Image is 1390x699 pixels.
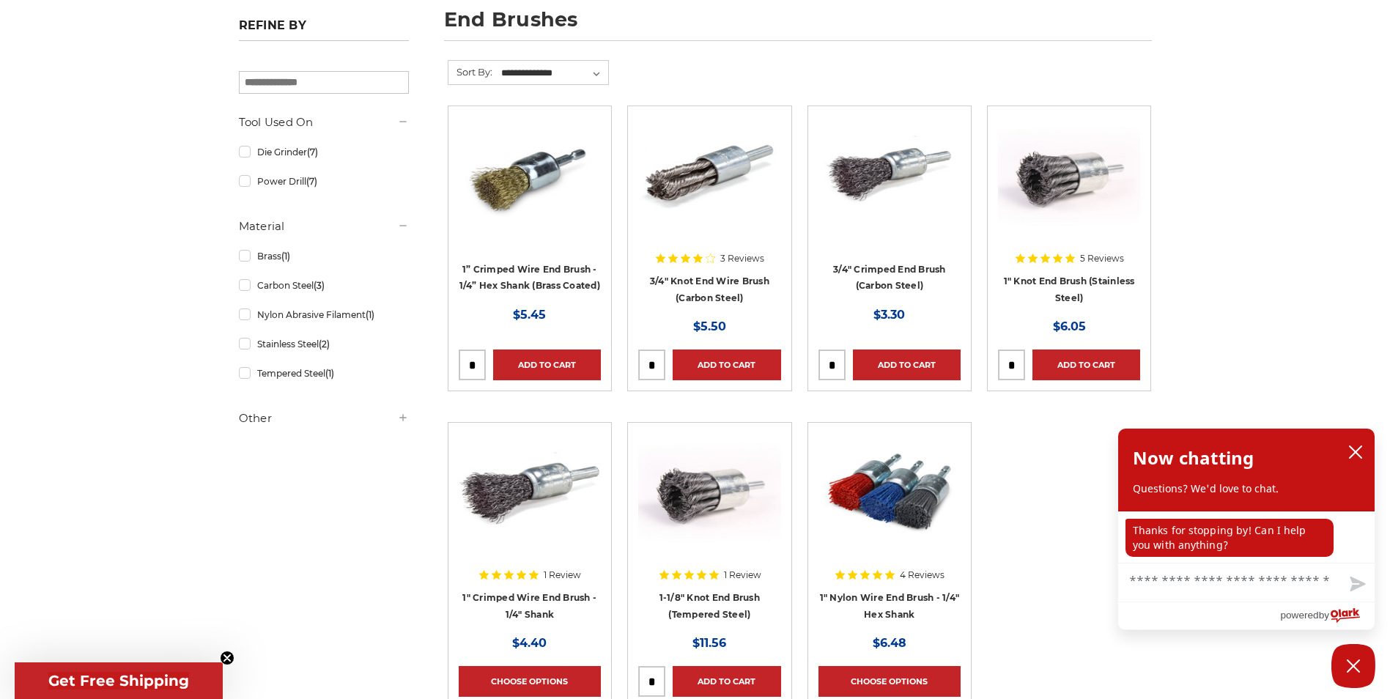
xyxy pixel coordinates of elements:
a: Tempered Steel [239,360,409,386]
span: (2) [319,339,330,349]
span: by [1319,606,1329,624]
button: Close Chatbox [1331,644,1375,688]
h2: Now chatting [1133,443,1254,473]
a: Add to Cart [673,349,780,380]
label: Sort By: [448,61,492,83]
button: Close teaser [220,651,234,665]
span: $6.05 [1053,319,1086,333]
a: Nylon Abrasive Filament [239,302,409,328]
span: $5.45 [513,308,546,322]
p: Thanks for stopping by! Can I help you with anything? [1125,519,1334,557]
img: Knotted End Brush [638,433,780,550]
span: $3.30 [873,308,905,322]
button: Send message [1338,568,1375,602]
h5: Refine by [239,18,409,41]
h5: Other [239,410,409,427]
span: $11.56 [692,636,726,650]
a: Knotted End Brush [638,433,780,621]
a: 1" Crimped Wire End Brush - 1/4" Shank [459,433,601,621]
a: Add to Cart [1032,349,1140,380]
span: (7) [306,176,317,187]
span: (3) [314,280,325,291]
a: Powered by Olark [1280,602,1375,629]
a: Carbon Steel [239,273,409,298]
a: brass coated 1 inch end brush [459,116,601,304]
a: Choose Options [459,666,601,697]
div: chat [1118,511,1375,563]
img: 1 inch nylon wire end brush [818,433,961,550]
button: close chatbox [1344,441,1367,463]
a: 3/4" Crimped End Brush (Carbon Steel) [818,116,961,304]
img: brass coated 1 inch end brush [459,116,601,234]
div: Get Free ShippingClose teaser [15,662,223,699]
p: Questions? We'd love to chat. [1133,481,1360,496]
img: 1" Crimped Wire End Brush - 1/4" Shank [459,433,601,550]
h5: Tool Used On [239,114,409,131]
span: $4.40 [512,636,547,650]
img: 3/4" Crimped End Brush (Carbon Steel) [818,116,961,234]
img: Knotted End Brush [998,116,1140,234]
span: (1) [366,309,374,320]
select: Sort By: [499,62,608,84]
div: olark chatbox [1117,428,1375,630]
span: powered [1280,606,1318,624]
a: Add to Cart [853,349,961,380]
a: Stainless Steel [239,331,409,357]
span: $5.50 [693,319,726,333]
img: Twist Knot End Brush [638,116,780,234]
h1: end brushes [444,10,1152,41]
span: (1) [325,368,334,379]
span: Get Free Shipping [48,672,189,689]
span: (7) [307,147,318,158]
a: 1 inch nylon wire end brush [818,433,961,621]
span: $6.48 [873,636,906,650]
a: Twist Knot End Brush [638,116,780,304]
span: (1) [281,251,290,262]
h5: Material [239,218,409,235]
a: Add to Cart [493,349,601,380]
a: Knotted End Brush [998,116,1140,304]
a: Power Drill [239,169,409,194]
a: Brass [239,243,409,269]
a: Die Grinder [239,139,409,165]
a: Add to Cart [673,666,780,697]
a: Choose Options [818,666,961,697]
